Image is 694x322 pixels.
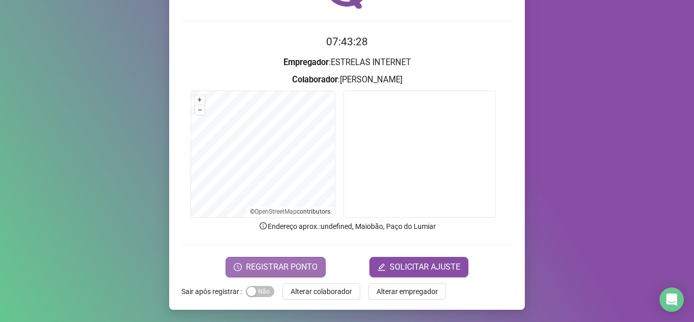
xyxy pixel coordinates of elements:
[659,287,684,312] div: Open Intercom Messenger
[377,263,386,271] span: edit
[226,257,326,277] button: REGISTRAR PONTO
[376,286,438,297] span: Alterar empregador
[255,208,297,215] a: OpenStreetMap
[282,283,360,300] button: Alterar colaborador
[181,221,513,232] p: Endereço aprox. : undefined, Maiobão, Paço do Lumiar
[234,263,242,271] span: clock-circle
[326,36,368,48] time: 07:43:28
[291,286,352,297] span: Alterar colaborador
[292,75,338,84] strong: Colaborador
[390,261,460,273] span: SOLICITAR AJUSTE
[195,105,205,115] button: –
[259,221,268,230] span: info-circle
[369,257,468,277] button: editSOLICITAR AJUSTE
[250,208,332,215] li: © contributors.
[195,95,205,105] button: +
[181,73,513,86] h3: : [PERSON_NAME]
[283,57,329,67] strong: Empregador
[246,261,318,273] span: REGISTRAR PONTO
[181,56,513,69] h3: : ESTRELAS INTERNET
[181,283,246,300] label: Sair após registrar
[368,283,446,300] button: Alterar empregador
